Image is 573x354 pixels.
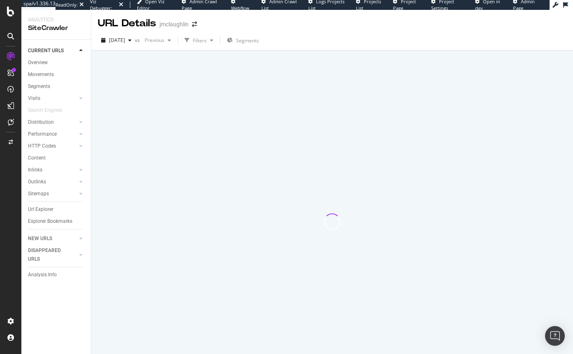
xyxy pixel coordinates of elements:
div: NEW URLS [28,234,52,243]
div: arrow-right-arrow-left [192,21,197,27]
div: URL Details [98,16,156,30]
div: Analysis Info [28,271,57,279]
a: Search Engines [28,106,70,115]
span: Previous [141,37,164,44]
div: DISAPPEARED URLS [28,246,69,264]
a: Outlinks [28,178,77,186]
div: Filters [193,37,207,44]
div: Open Intercom Messenger [545,326,565,346]
div: Movements [28,70,54,79]
div: Explorer Bookmarks [28,217,72,226]
div: Inlinks [28,166,42,174]
a: Analysis Info [28,271,85,279]
a: HTTP Codes [28,142,77,150]
a: Movements [28,70,85,79]
a: Explorer Bookmarks [28,217,85,226]
div: Sitemaps [28,190,49,198]
span: Webflow [231,5,250,11]
span: 2025 Aug. 25th [109,37,125,44]
a: Distribution [28,118,77,127]
div: SiteCrawler [28,23,84,33]
div: ReadOnly: [55,2,78,8]
a: Content [28,154,85,162]
a: Performance [28,130,77,139]
a: Segments [28,82,85,91]
button: Filters [181,34,217,47]
div: HTTP Codes [28,142,56,150]
a: Visits [28,94,77,103]
div: CURRENT URLS [28,46,64,55]
a: Inlinks [28,166,77,174]
a: DISAPPEARED URLS [28,246,77,264]
a: Url Explorer [28,205,85,214]
div: Outlinks [28,178,46,186]
div: jmclaughlin [159,20,189,28]
span: Segments [236,37,259,44]
span: vs [135,37,141,44]
a: NEW URLS [28,234,77,243]
a: Sitemaps [28,190,77,198]
button: [DATE] [98,34,135,47]
div: Segments [28,82,50,91]
button: Segments [224,34,262,47]
div: Search Engines [28,106,62,115]
div: Performance [28,130,57,139]
a: CURRENT URLS [28,46,77,55]
button: Previous [141,34,174,47]
div: Analytics [28,16,84,23]
a: Overview [28,58,85,67]
div: Url Explorer [28,205,53,214]
div: Distribution [28,118,54,127]
div: Overview [28,58,48,67]
div: Content [28,154,46,162]
div: Visits [28,94,40,103]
